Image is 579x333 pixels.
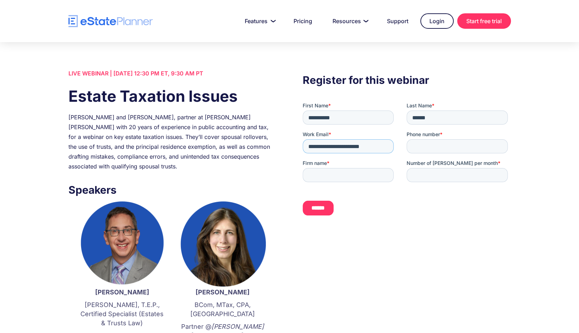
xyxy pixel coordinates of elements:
div: [PERSON_NAME] and [PERSON_NAME], partner at [PERSON_NAME] [PERSON_NAME] with 20 years of experien... [68,112,276,171]
p: [PERSON_NAME], T.E.P., Certified Specialist (Estates & Trusts Law) [79,300,165,328]
a: Resources [324,14,375,28]
p: BCom, MTax, CPA, [GEOGRAPHIC_DATA] [179,300,266,319]
strong: [PERSON_NAME] [95,288,149,296]
a: Features [236,14,282,28]
div: LIVE WEBINAR | [DATE] 12:30 PM ET, 9:30 AM PT [68,68,276,78]
strong: [PERSON_NAME] [196,288,250,296]
a: Login [420,13,454,29]
h3: Register for this webinar [303,72,511,88]
a: Start free trial [457,13,511,29]
iframe: Form 0 [303,102,511,221]
a: Support [379,14,417,28]
a: Pricing [285,14,321,28]
h1: Estate Taxation Issues [68,85,276,107]
h3: Speakers [68,182,276,198]
a: home [68,15,153,27]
